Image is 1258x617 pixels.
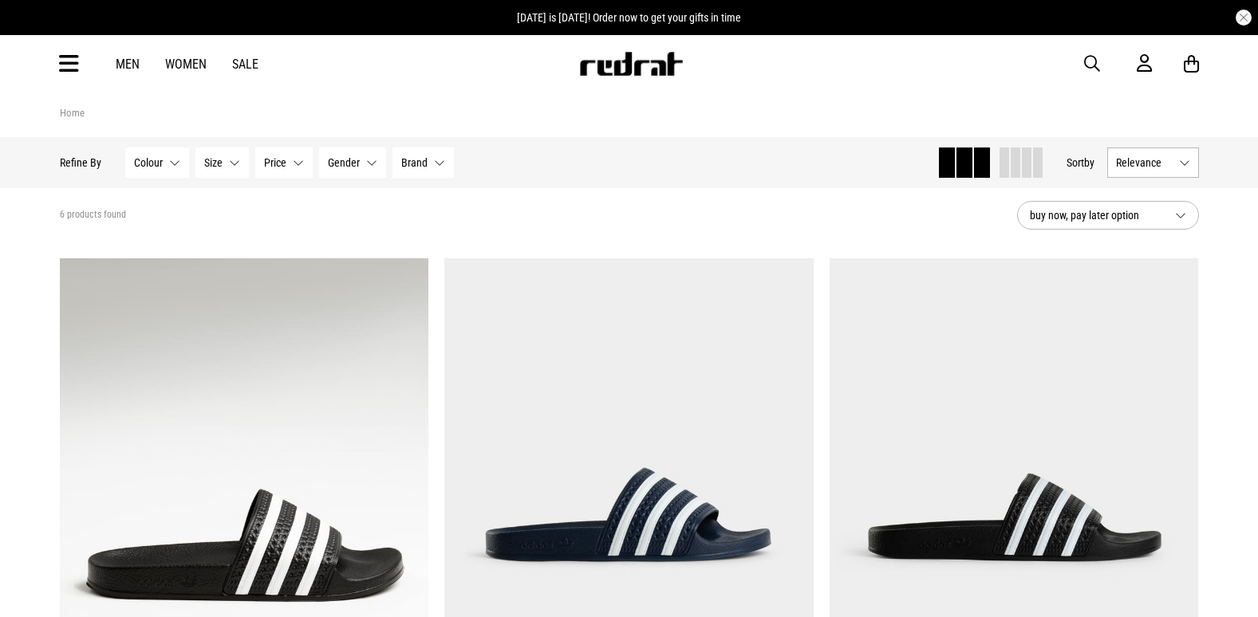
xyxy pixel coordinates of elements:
button: Size [195,147,249,178]
a: Sale [232,57,258,72]
button: Gender [319,147,386,178]
span: buy now, pay later option [1030,206,1162,225]
span: Price [264,156,286,169]
span: Colour [134,156,163,169]
p: Refine By [60,156,101,169]
img: Redrat logo [578,52,684,76]
span: Relevance [1116,156,1173,169]
span: by [1084,156,1094,169]
span: Brand [401,156,428,169]
a: Women [165,57,207,72]
button: Brand [392,147,454,178]
button: Price [255,147,313,178]
span: [DATE] is [DATE]! Order now to get your gifts in time [517,11,741,24]
span: Size [204,156,223,169]
a: Home [60,107,85,119]
button: buy now, pay later option [1017,201,1199,230]
button: Colour [125,147,189,178]
span: Gender [328,156,360,169]
a: Men [116,57,140,72]
span: 6 products found [60,209,126,222]
button: Relevance [1107,147,1199,178]
button: Sortby [1067,153,1094,172]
